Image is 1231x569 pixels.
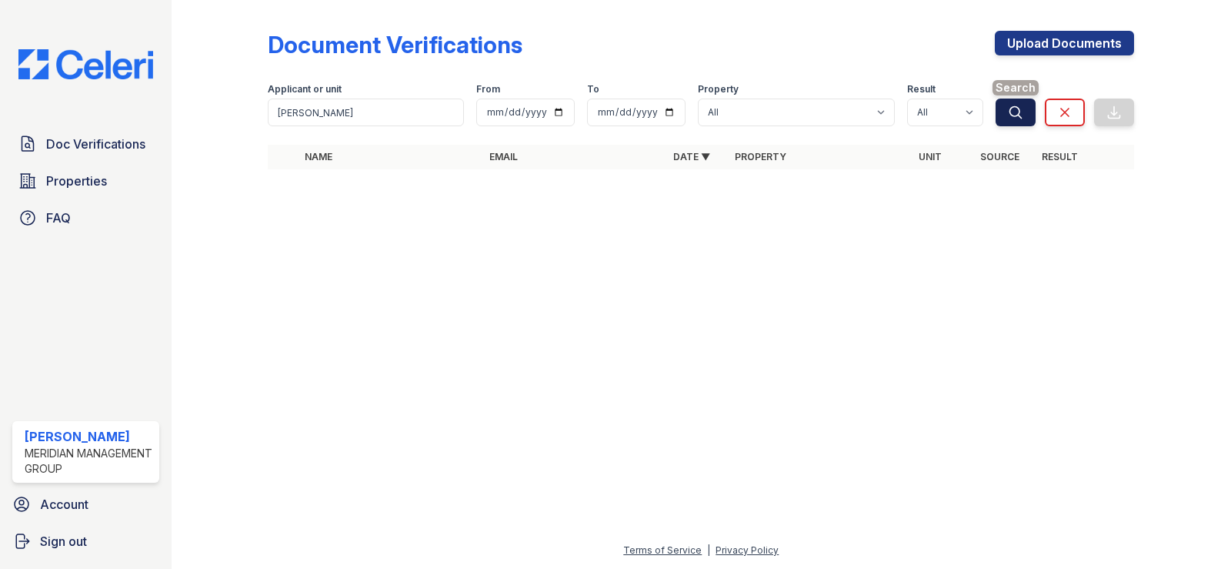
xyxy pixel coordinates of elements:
[25,446,153,477] div: Meridian Management Group
[735,151,786,162] a: Property
[12,166,159,196] a: Properties
[305,151,332,162] a: Name
[587,83,599,95] label: To
[6,49,165,79] img: CE_Logo_Blue-a8612792a0a2168367f1c8372b55b34899dd931a85d93a1a3d3e32e68fde9ad4.png
[716,544,779,556] a: Privacy Policy
[992,80,1039,95] span: Search
[980,151,1019,162] a: Source
[12,202,159,233] a: FAQ
[995,31,1134,55] a: Upload Documents
[907,83,936,95] label: Result
[268,31,522,59] div: Document Verifications
[489,151,518,162] a: Email
[46,135,145,153] span: Doc Verifications
[12,129,159,159] a: Doc Verifications
[6,526,165,557] a: Sign out
[623,544,702,556] a: Terms of Service
[46,209,71,227] span: FAQ
[25,427,153,446] div: [PERSON_NAME]
[268,99,464,126] input: Search by name, email, or unit number
[1042,151,1078,162] a: Result
[673,151,710,162] a: Date ▼
[40,495,88,514] span: Account
[46,172,107,190] span: Properties
[476,83,500,95] label: From
[698,83,739,95] label: Property
[6,489,165,520] a: Account
[919,151,942,162] a: Unit
[707,544,710,556] div: |
[40,532,87,551] span: Sign out
[996,99,1036,126] button: Search
[268,83,342,95] label: Applicant or unit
